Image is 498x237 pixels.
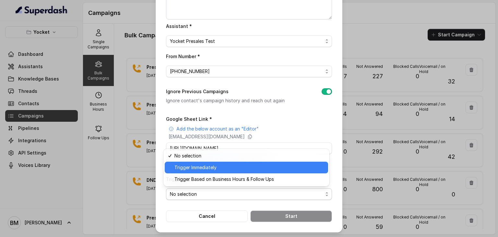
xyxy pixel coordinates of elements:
div: No selection [163,149,329,186]
span: No selection [174,152,324,160]
span: No selection [170,190,323,198]
button: No selection [166,188,332,200]
span: Trigger Based on Business Hours & Follow Ups [174,175,324,183]
span: Trigger Immediately [174,164,324,171]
